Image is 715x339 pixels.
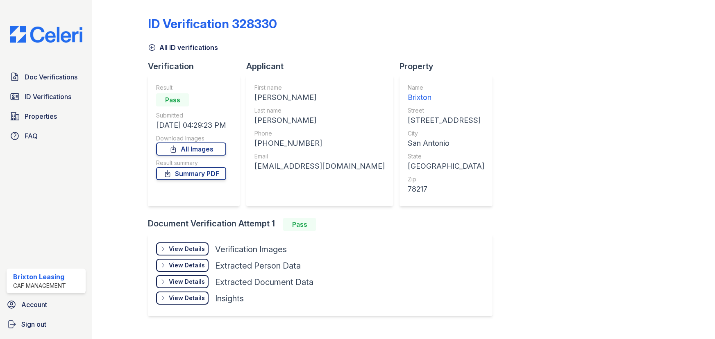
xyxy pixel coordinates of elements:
[408,92,484,103] div: Brixton
[21,300,47,310] span: Account
[408,115,484,126] div: [STREET_ADDRESS]
[408,84,484,92] div: Name
[156,142,226,156] a: All Images
[254,138,385,149] div: [PHONE_NUMBER]
[156,159,226,167] div: Result summary
[156,84,226,92] div: Result
[215,244,287,255] div: Verification Images
[13,282,66,290] div: CAF Management
[169,261,205,269] div: View Details
[7,128,86,144] a: FAQ
[408,106,484,115] div: Street
[246,61,399,72] div: Applicant
[156,167,226,180] a: Summary PDF
[215,293,244,304] div: Insights
[148,16,277,31] div: ID Verification 328330
[254,92,385,103] div: [PERSON_NAME]
[7,88,86,105] a: ID Verifications
[25,72,77,82] span: Doc Verifications
[254,106,385,115] div: Last name
[408,152,484,160] div: State
[408,138,484,149] div: San Antonio
[254,152,385,160] div: Email
[13,272,66,282] div: Brixton Leasing
[254,115,385,126] div: [PERSON_NAME]
[3,26,89,43] img: CE_Logo_Blue-a8612792a0a2168367f1c8372b55b34899dd931a85d93a1a3d3e32e68fde9ad4.png
[169,245,205,253] div: View Details
[169,278,205,286] div: View Details
[7,69,86,85] a: Doc Verifications
[156,120,226,131] div: [DATE] 04:29:23 PM
[408,84,484,103] a: Name Brixton
[3,296,89,313] a: Account
[408,183,484,195] div: 78217
[21,319,46,329] span: Sign out
[25,111,57,121] span: Properties
[7,108,86,124] a: Properties
[254,129,385,138] div: Phone
[25,92,71,102] span: ID Verifications
[156,111,226,120] div: Submitted
[215,276,313,288] div: Extracted Document Data
[25,131,38,141] span: FAQ
[169,294,205,302] div: View Details
[148,43,218,52] a: All ID verifications
[399,61,499,72] div: Property
[408,175,484,183] div: Zip
[148,61,246,72] div: Verification
[156,93,189,106] div: Pass
[408,160,484,172] div: [GEOGRAPHIC_DATA]
[283,218,316,231] div: Pass
[254,160,385,172] div: [EMAIL_ADDRESS][DOMAIN_NAME]
[148,218,499,231] div: Document Verification Attempt 1
[215,260,301,271] div: Extracted Person Data
[408,129,484,138] div: City
[156,134,226,142] div: Download Images
[254,84,385,92] div: First name
[3,316,89,332] a: Sign out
